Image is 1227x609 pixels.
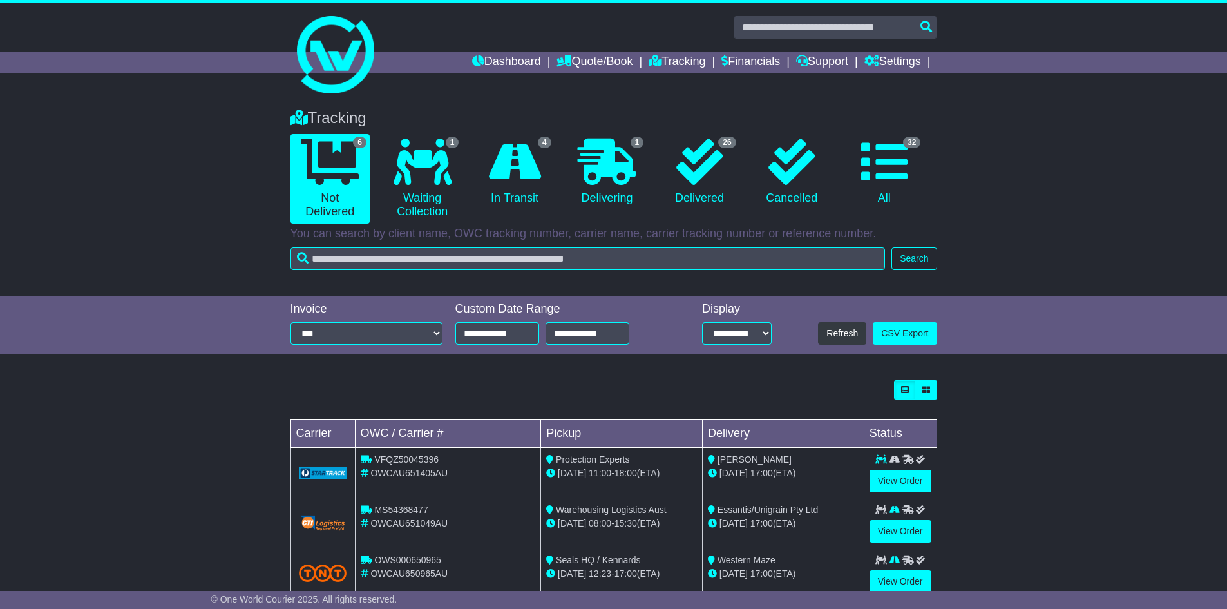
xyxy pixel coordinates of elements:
[299,467,347,479] img: GetCarrierServiceLogo
[750,468,773,478] span: 17:00
[702,420,864,448] td: Delivery
[660,134,739,210] a: 26 Delivered
[299,565,347,582] img: TNT_Domestic.png
[472,52,541,73] a: Dashboard
[446,137,459,148] span: 1
[614,468,637,478] span: 18:00
[558,468,586,478] span: [DATE]
[708,517,859,530] div: (ETA)
[870,520,931,543] a: View Order
[750,518,773,528] span: 17:00
[718,505,818,515] span: Essantis/Unigrain Pty Ltd
[864,52,921,73] a: Settings
[374,454,439,465] span: VFQZ50045396
[370,468,448,478] span: OWCAU651405AU
[541,420,703,448] td: Pickup
[589,518,611,528] span: 08:00
[864,420,937,448] td: Status
[567,134,647,210] a: 1 Delivering
[718,454,792,465] span: [PERSON_NAME]
[649,52,705,73] a: Tracking
[370,568,448,579] span: OWCAU650965AU
[546,517,697,530] div: - (ETA)
[721,52,780,73] a: Financials
[383,134,462,224] a: 1 Waiting Collection
[870,470,931,492] a: View Order
[796,52,848,73] a: Support
[870,570,931,593] a: View Order
[891,247,937,270] button: Search
[750,568,773,579] span: 17:00
[374,555,441,565] span: OWS000650965
[558,518,586,528] span: [DATE]
[556,555,641,565] span: Seals HQ / Kennards
[702,302,772,316] div: Display
[475,134,554,210] a: 4 In Transit
[374,505,428,515] span: MS54368477
[556,52,633,73] a: Quote/Book
[873,322,937,345] a: CSV Export
[353,137,366,148] span: 6
[556,454,629,465] span: Protection Experts
[719,468,748,478] span: [DATE]
[538,137,551,148] span: 4
[546,567,697,581] div: - (ETA)
[546,467,697,480] div: - (ETA)
[752,134,832,210] a: Cancelled
[718,555,775,565] span: Western Maze
[719,568,748,579] span: [DATE]
[290,420,355,448] td: Carrier
[556,505,666,515] span: Warehousing Logistics Aust
[818,322,866,345] button: Refresh
[370,518,448,528] span: OWCAU651049AU
[299,514,347,532] img: GetCarrierServiceLogo
[355,420,541,448] td: OWC / Carrier #
[844,134,924,210] a: 32 All
[708,567,859,581] div: (ETA)
[708,467,859,480] div: (ETA)
[589,568,611,579] span: 12:23
[589,468,611,478] span: 11:00
[290,227,937,241] p: You can search by client name, OWC tracking number, carrier name, carrier tracking number or refe...
[211,594,397,604] span: © One World Courier 2025. All rights reserved.
[284,109,944,128] div: Tracking
[719,518,748,528] span: [DATE]
[614,568,637,579] span: 17:00
[903,137,920,148] span: 32
[558,568,586,579] span: [DATE]
[631,137,644,148] span: 1
[290,302,442,316] div: Invoice
[455,302,662,316] div: Custom Date Range
[290,134,370,224] a: 6 Not Delivered
[614,518,637,528] span: 15:30
[718,137,736,148] span: 26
